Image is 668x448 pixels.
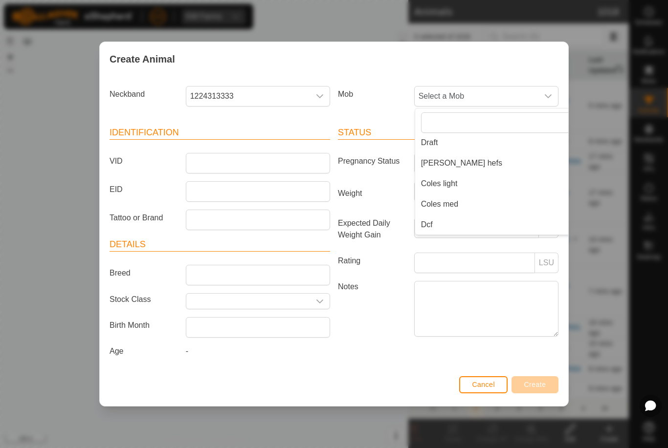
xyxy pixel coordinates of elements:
label: Breed [106,265,182,281]
label: Rating [334,253,410,269]
label: Birth Month [106,317,182,334]
span: Cancel [472,381,495,388]
li: Barker hefs [415,153,597,173]
span: Create Animal [110,52,175,66]
span: Coles light [421,178,458,190]
li: Dcf [415,215,597,235]
div: dropdown trigger [310,294,330,309]
header: Details [110,238,330,252]
label: Age [106,345,182,357]
li: Draft [415,133,597,152]
label: Expected Daily Weight Gain [334,217,410,241]
label: Stock Class [106,293,182,305]
label: Pregnancy Status [334,153,410,170]
li: Coles light [415,174,597,193]
span: 1224313333 [186,86,310,106]
span: - [186,347,188,355]
label: Weight [334,181,410,206]
span: Coles med [421,198,458,210]
div: dropdown trigger [538,86,558,106]
span: Dcf [421,219,433,231]
p-inputgroup-addon: LSU [535,253,558,273]
span: Draft [421,137,438,149]
label: Neckband [106,86,182,103]
label: VID [106,153,182,170]
label: EID [106,181,182,198]
label: Tattoo or Brand [106,210,182,226]
button: Create [512,376,558,393]
header: Status [338,126,558,140]
label: Notes [334,281,410,336]
label: Mob [334,86,410,103]
span: Select a Mob [415,86,538,106]
li: Coles med [415,194,597,214]
button: Cancel [459,376,508,393]
header: Identification [110,126,330,140]
span: [PERSON_NAME] hefs [421,157,502,169]
span: Create [524,381,546,388]
div: dropdown trigger [310,86,330,106]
